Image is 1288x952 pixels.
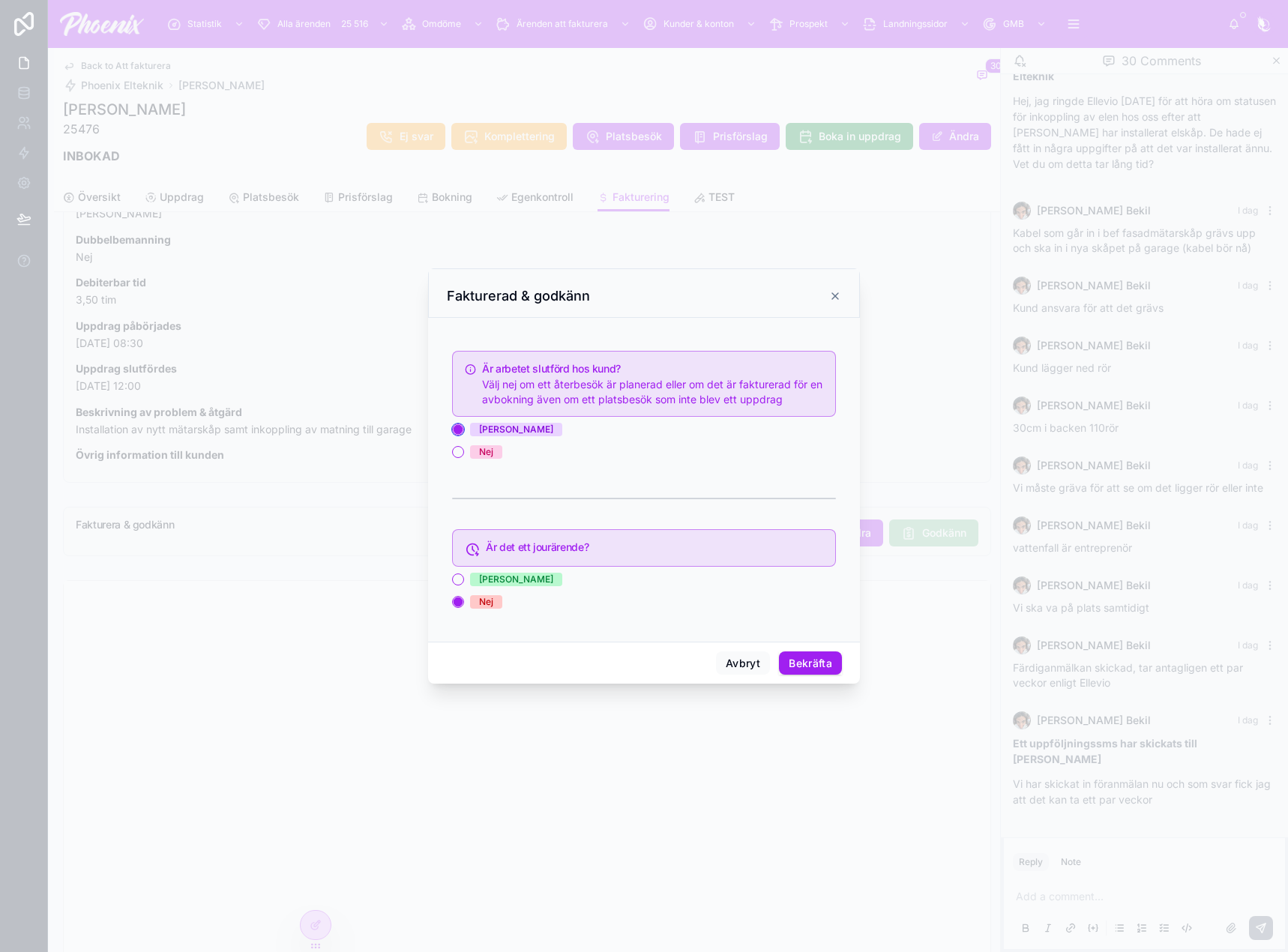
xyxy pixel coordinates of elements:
[486,542,823,552] h5: Är det ett jourärende?
[479,573,553,586] div: [PERSON_NAME]
[479,445,493,459] div: Nej
[482,378,822,406] span: Välj nej om ett återbesök är planerad eller om det är fakturerad för en avbokning även om ett pla...
[482,364,823,374] h5: Är arbetet slutförd hos kund?
[716,651,770,675] button: Avbryt
[482,377,823,407] div: Välj nej om ett återbesök är planerad eller om det är fakturerad för en avbokning även om ett pla...
[447,287,590,305] h3: Fakturerad & godkänn
[479,595,493,609] div: Nej
[479,423,553,436] div: [PERSON_NAME]
[779,651,842,675] button: Bekräfta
